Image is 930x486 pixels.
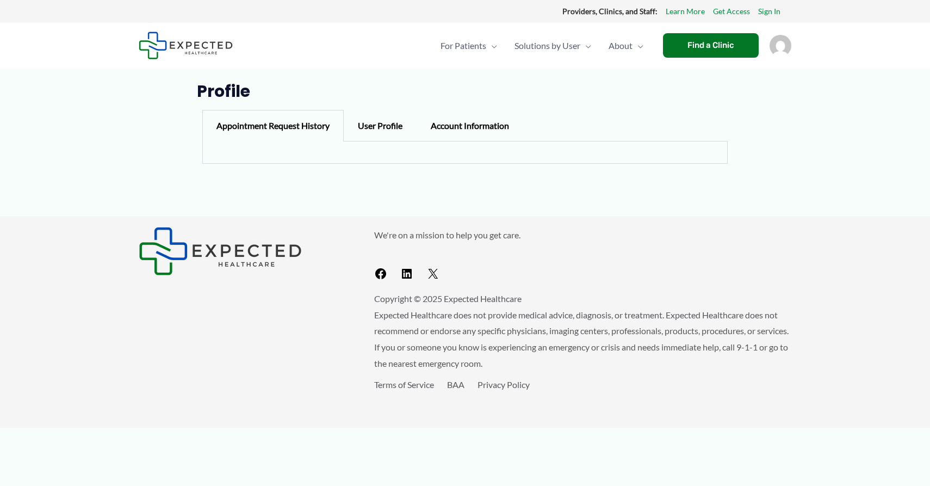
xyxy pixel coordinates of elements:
[139,32,233,59] img: Expected Healthcare Logo - side, dark font, small
[139,227,302,275] img: Expected Healthcare Logo - side, dark font, small
[374,227,791,285] aside: Footer Widget 2
[441,27,486,65] span: For Patients
[374,379,434,390] a: Terms of Service
[197,82,734,101] h1: Profile
[374,310,789,368] span: Expected Healthcare does not provide medical advice, diagnosis, or treatment. Expected Healthcare...
[666,4,705,19] a: Learn More
[478,379,530,390] a: Privacy Policy
[663,33,759,58] a: Find a Clinic
[506,27,600,65] a: Solutions by UserMenu Toggle
[432,27,652,65] nav: Primary Site Navigation
[447,379,464,390] a: BAA
[580,27,591,65] span: Menu Toggle
[633,27,643,65] span: Menu Toggle
[609,27,633,65] span: About
[344,110,417,142] div: User Profile
[713,4,750,19] a: Get Access
[374,227,791,243] p: We're on a mission to help you get care.
[374,377,791,417] aside: Footer Widget 3
[562,7,658,16] strong: Providers, Clinics, and Staff:
[139,227,347,275] aside: Footer Widget 1
[374,293,522,304] span: Copyright © 2025 Expected Healthcare
[758,4,780,19] a: Sign In
[202,110,344,142] div: Appointment Request History
[432,27,506,65] a: For PatientsMenu Toggle
[600,27,652,65] a: AboutMenu Toggle
[514,27,580,65] span: Solutions by User
[417,110,523,142] div: Account Information
[486,27,497,65] span: Menu Toggle
[770,39,791,50] a: Account icon link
